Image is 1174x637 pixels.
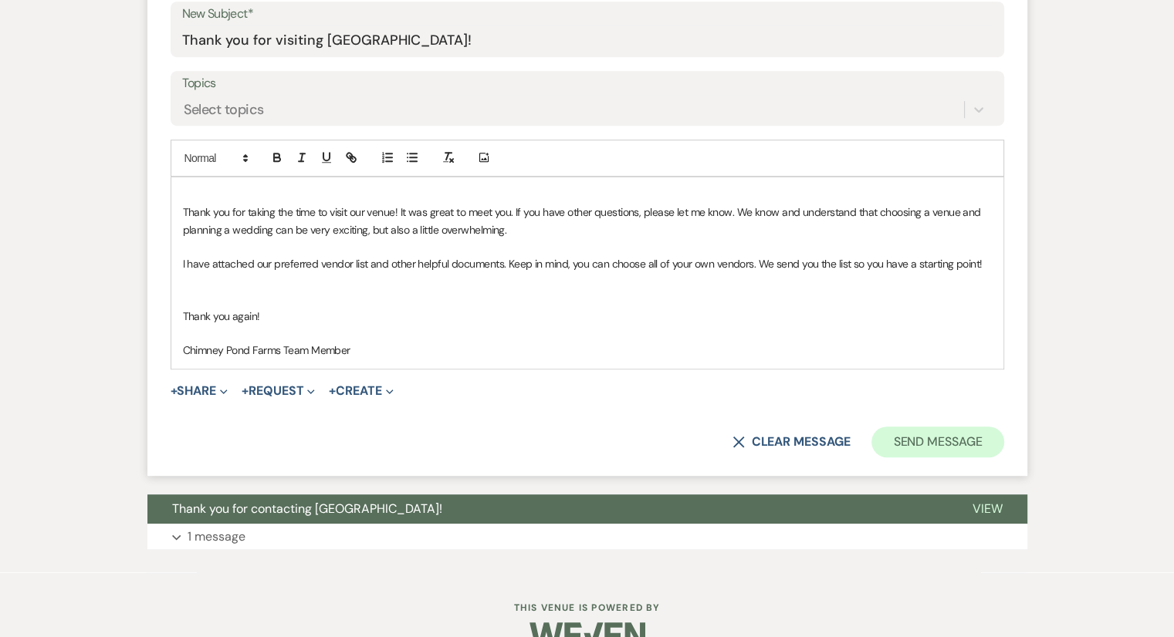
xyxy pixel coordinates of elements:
[172,501,442,517] span: Thank you for contacting [GEOGRAPHIC_DATA]!
[182,3,993,25] label: New Subject*
[183,308,992,325] p: Thank you again!
[948,494,1027,524] button: View
[184,99,264,120] div: Select topics
[242,385,249,397] span: +
[171,385,178,397] span: +
[147,494,948,524] button: Thank you for contacting [GEOGRAPHIC_DATA]!
[182,72,993,95] label: Topics
[183,255,992,272] p: I have attached our preferred vendor list and other helpful documents. Keep in mind, you can choo...
[732,436,850,448] button: Clear message
[871,426,1003,457] button: Send Message
[242,385,315,397] button: Request
[188,527,245,547] p: 1 message
[171,385,228,397] button: Share
[183,342,992,359] p: Chimney Pond Farms Team Member
[973,501,1003,517] span: View
[329,385,336,397] span: +
[329,385,393,397] button: Create
[183,204,992,238] p: Thank you for taking the time to visit our venue! It was great to meet you. If you have other que...
[147,524,1027,550] button: 1 message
